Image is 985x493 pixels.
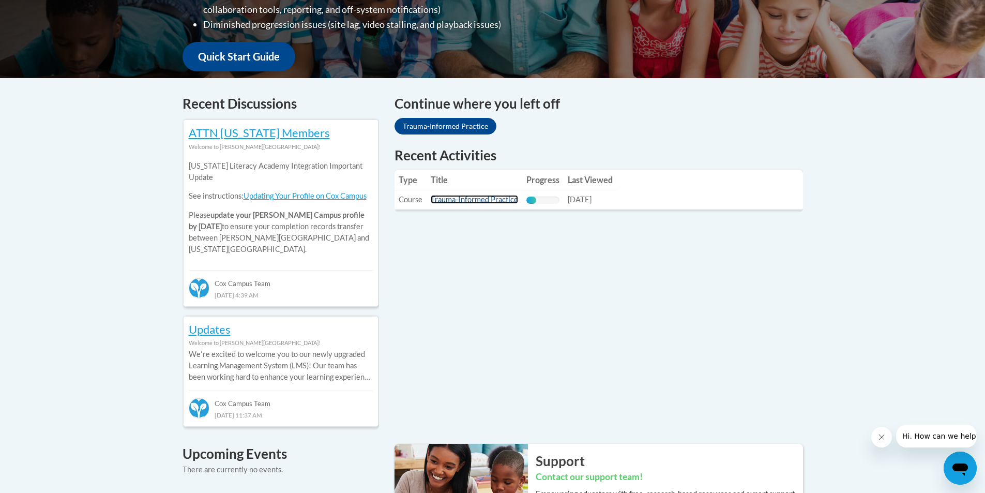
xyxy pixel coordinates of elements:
li: Diminished progression issues (site lag, video stalling, and playback issues) [203,17,557,32]
h2: Support [536,452,803,470]
div: [DATE] 4:39 AM [189,289,373,301]
b: update your [PERSON_NAME] Campus profile by [DATE] [189,211,365,231]
a: ATTN [US_STATE] Members [189,126,330,140]
h4: Recent Discussions [183,94,379,114]
span: There are currently no events. [183,465,283,474]
h4: Continue where you left off [395,94,803,114]
a: Quick Start Guide [183,42,295,71]
a: Updates [189,322,231,336]
img: Cox Campus Team [189,278,209,298]
a: Trauma-Informed Practice [431,195,518,204]
p: [US_STATE] Literacy Academy Integration Important Update [189,160,373,183]
img: Cox Campus Team [189,398,209,419]
div: Cox Campus Team [189,270,373,289]
iframe: Message from company [896,425,977,447]
iframe: Button to launch messaging window [944,452,977,485]
p: Weʹre excited to welcome you to our newly upgraded Learning Management System (LMS)! Our team has... [189,349,373,383]
span: Hi. How can we help? [6,7,84,16]
th: Last Viewed [564,170,617,190]
th: Progress [522,170,564,190]
th: Type [395,170,427,190]
div: Please to ensure your completion records transfer between [PERSON_NAME][GEOGRAPHIC_DATA] and [US_... [189,153,373,263]
div: [DATE] 11:37 AM [189,409,373,421]
div: Welcome to [PERSON_NAME][GEOGRAPHIC_DATA]! [189,337,373,349]
div: Progress, % [526,197,536,204]
div: Cox Campus Team [189,391,373,409]
h4: Upcoming Events [183,444,379,464]
th: Title [427,170,522,190]
div: Welcome to [PERSON_NAME][GEOGRAPHIC_DATA]! [189,141,373,153]
span: [DATE] [568,195,592,204]
a: Trauma-Informed Practice [395,118,496,135]
span: Course [399,195,422,204]
p: See instructions: [189,190,373,202]
a: Updating Your Profile on Cox Campus [244,191,367,200]
h3: Contact our support team! [536,471,803,484]
h1: Recent Activities [395,146,803,165]
iframe: Close message [871,427,892,447]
